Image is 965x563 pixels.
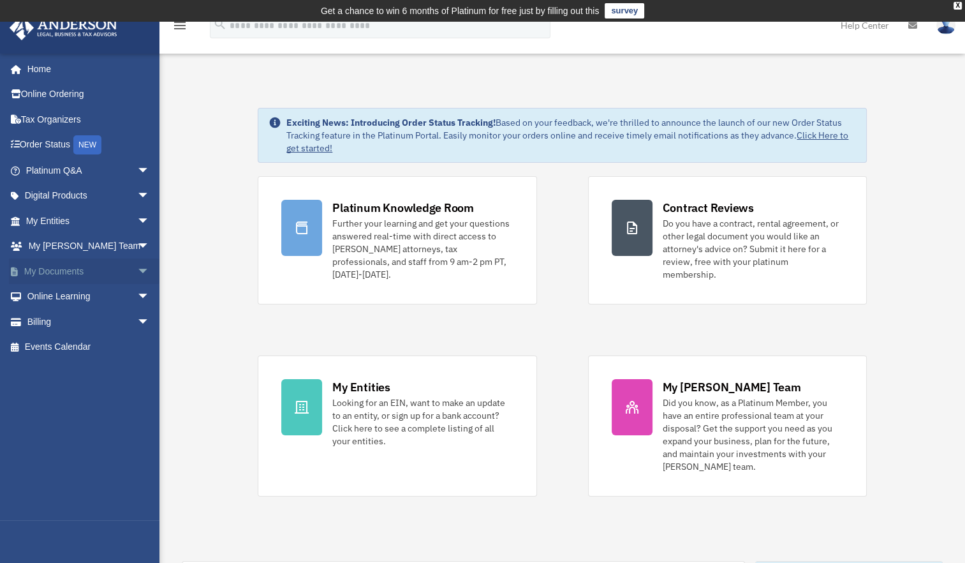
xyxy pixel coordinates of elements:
[286,117,496,128] strong: Exciting News: Introducing Order Status Tracking!
[936,16,955,34] img: User Pic
[258,176,536,304] a: Platinum Knowledge Room Further your learning and get your questions answered real-time with dire...
[332,396,513,447] div: Looking for an EIN, want to make an update to an entity, or sign up for a bank account? Click her...
[954,2,962,10] div: close
[605,3,644,19] a: survey
[73,135,101,154] div: NEW
[137,183,163,209] span: arrow_drop_down
[137,158,163,184] span: arrow_drop_down
[137,309,163,335] span: arrow_drop_down
[9,132,169,158] a: Order StatusNEW
[9,107,169,132] a: Tax Organizers
[9,183,169,209] a: Digital Productsarrow_drop_down
[663,396,843,473] div: Did you know, as a Platinum Member, you have an entire professional team at your disposal? Get th...
[588,356,867,497] a: My [PERSON_NAME] Team Did you know, as a Platinum Member, you have an entire professional team at...
[172,22,188,33] a: menu
[137,284,163,310] span: arrow_drop_down
[213,17,227,31] i: search
[663,200,754,216] div: Contract Reviews
[258,356,536,497] a: My Entities Looking for an EIN, want to make an update to an entity, or sign up for a bank accoun...
[137,208,163,234] span: arrow_drop_down
[9,82,169,107] a: Online Ordering
[9,56,163,82] a: Home
[172,18,188,33] i: menu
[286,130,848,154] a: Click Here to get started!
[588,176,867,304] a: Contract Reviews Do you have a contract, rental agreement, or other legal document you would like...
[321,3,600,19] div: Get a chance to win 6 months of Platinum for free just by filling out this
[137,259,163,285] span: arrow_drop_down
[9,284,169,310] a: Online Learningarrow_drop_down
[9,208,169,234] a: My Entitiesarrow_drop_down
[9,234,169,259] a: My [PERSON_NAME] Teamarrow_drop_down
[9,158,169,183] a: Platinum Q&Aarrow_drop_down
[332,379,390,395] div: My Entities
[332,200,474,216] div: Platinum Knowledge Room
[9,309,169,334] a: Billingarrow_drop_down
[137,234,163,260] span: arrow_drop_down
[663,379,801,395] div: My [PERSON_NAME] Team
[6,15,121,40] img: Anderson Advisors Platinum Portal
[286,116,855,154] div: Based on your feedback, we're thrilled to announce the launch of our new Order Status Tracking fe...
[9,259,169,284] a: My Documentsarrow_drop_down
[663,217,843,281] div: Do you have a contract, rental agreement, or other legal document you would like an attorney's ad...
[9,334,169,360] a: Events Calendar
[332,217,513,281] div: Further your learning and get your questions answered real-time with direct access to [PERSON_NAM...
